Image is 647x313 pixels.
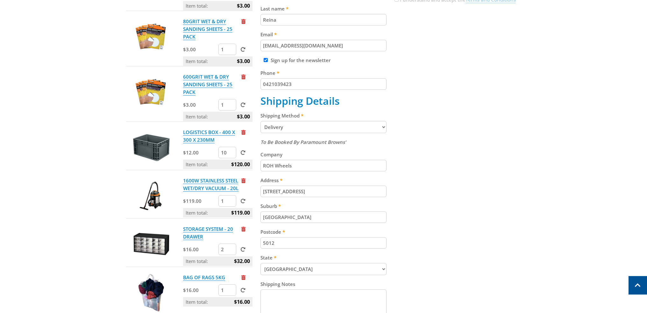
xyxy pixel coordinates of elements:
[183,56,252,66] p: Item total:
[260,202,387,210] label: Suburb
[183,46,217,53] p: $3.00
[260,254,387,261] label: State
[260,237,387,249] input: Please enter your postcode.
[183,1,252,11] p: Item total:
[260,112,387,119] label: Shipping Method
[132,73,170,111] img: 600GRIT WET & DRY SANDING SHEETS - 25 PACK
[271,57,331,63] label: Sign up for the newsletter
[260,211,387,223] input: Please enter your suburb.
[237,112,250,121] span: $3.00
[231,208,250,217] span: $119.00
[260,176,387,184] label: Address
[132,225,170,263] img: STORAGE SYSTEM - 20 DRAWER
[260,69,387,77] label: Phone
[260,14,387,25] input: Please enter your last name.
[183,177,238,192] a: 1600W STAINLESS STEEL WET/DRY VACUUM - 20L
[132,18,170,56] img: 80GRIT WET & DRY SANDING SHEETS - 25 PACK
[183,18,232,40] a: 80GRIT WET & DRY SANDING SHEETS - 25 PACK
[183,101,217,109] p: $3.00
[260,78,387,90] input: Please enter your telephone number.
[241,226,245,232] a: Remove from cart
[234,256,250,266] span: $32.00
[241,74,245,80] a: Remove from cart
[260,151,387,158] label: Company
[183,197,217,205] p: $119.00
[183,256,252,266] p: Item total:
[183,286,217,294] p: $16.00
[132,128,170,167] img: LOGISTICS BOX - 400 X 300 X 230MM
[241,177,245,184] a: Remove from cart
[183,245,217,253] p: $16.00
[260,280,387,288] label: Shipping Notes
[241,274,245,281] a: Remove from cart
[183,274,225,281] a: BAG OF RAGS 5KG
[183,74,232,96] a: 600GRIT WET & DRY SANDING SHEETS - 25 PACK
[183,160,252,169] p: Item total:
[231,160,250,169] span: $120.00
[260,263,387,275] select: Please select your state.
[260,186,387,197] input: Please enter your address.
[260,121,387,133] select: Please select a shipping method.
[260,95,387,107] h2: Shipping Details
[241,129,245,135] a: Remove from cart
[132,274,170,312] img: BAG OF RAGS 5KG
[132,177,170,215] img: 1600W STAINLESS STEEL WET/DRY VACUUM - 20L
[237,56,250,66] span: $3.00
[241,18,245,25] a: Remove from cart
[183,226,233,240] a: STORAGE SYSTEM - 20 DRAWER
[260,228,387,236] label: Postcode
[260,31,387,38] label: Email
[183,129,235,143] a: LOGISTICS BOX - 400 X 300 X 230MM
[260,40,387,51] input: Please enter your email address.
[260,139,346,145] em: To Be Booked By Paramount Browns'
[183,112,252,121] p: Item total:
[183,297,252,307] p: Item total:
[183,208,252,217] p: Item total:
[234,297,250,307] span: $16.00
[183,149,217,156] p: $12.00
[260,5,387,12] label: Last name
[237,1,250,11] span: $3.00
